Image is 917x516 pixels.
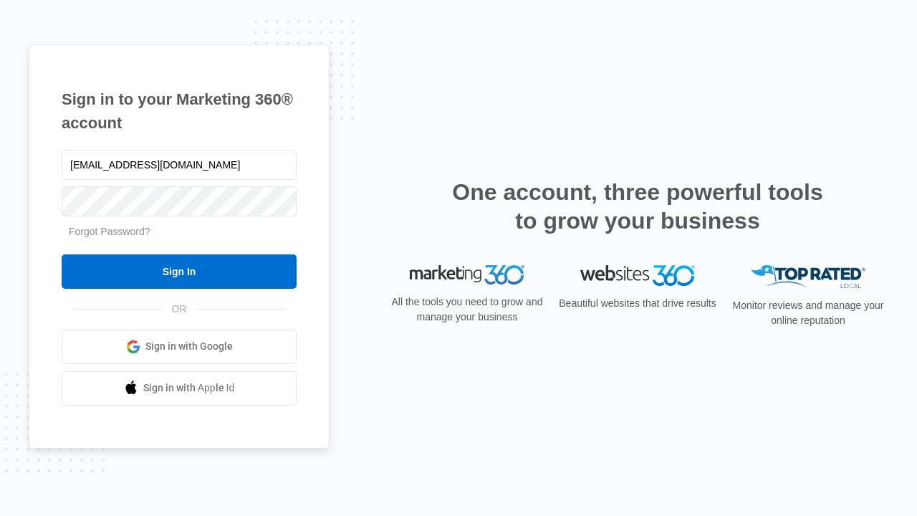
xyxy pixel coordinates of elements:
[728,298,888,328] p: Monitor reviews and manage your online reputation
[62,87,297,135] h1: Sign in to your Marketing 360® account
[580,265,695,286] img: Websites 360
[410,265,524,285] img: Marketing 360
[751,265,865,289] img: Top Rated Local
[448,178,827,235] h2: One account, three powerful tools to grow your business
[62,254,297,289] input: Sign In
[387,295,547,325] p: All the tools you need to grow and manage your business
[557,296,718,311] p: Beautiful websites that drive results
[143,381,235,396] span: Sign in with Apple Id
[62,371,297,406] a: Sign in with Apple Id
[145,339,233,354] span: Sign in with Google
[62,150,297,180] input: Email
[162,302,197,317] span: OR
[69,226,150,237] a: Forgot Password?
[62,330,297,364] a: Sign in with Google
